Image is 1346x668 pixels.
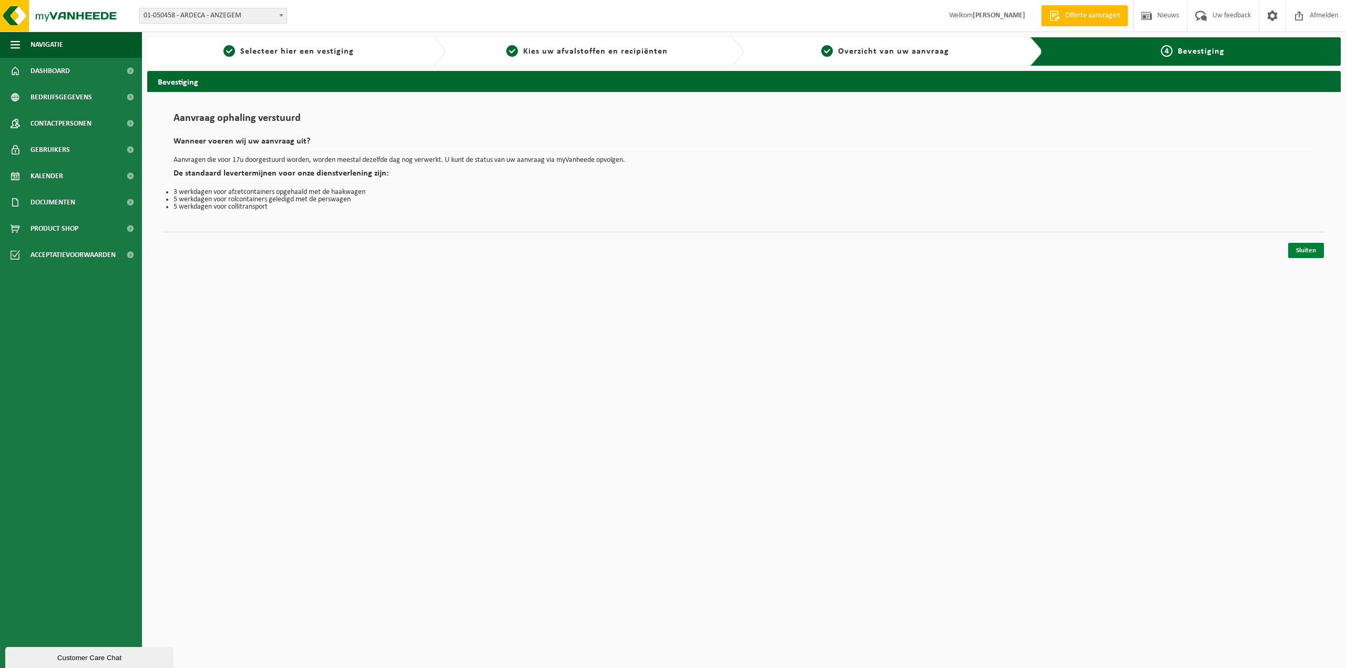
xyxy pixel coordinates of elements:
span: 3 [821,45,833,57]
strong: [PERSON_NAME] [973,12,1025,19]
h2: De standaard levertermijnen voor onze dienstverlening zijn: [174,169,1314,183]
iframe: chat widget [5,645,176,668]
h2: Wanneer voeren wij uw aanvraag uit? [174,137,1314,151]
span: 01-050458 - ARDECA - ANZEGEM [139,8,287,24]
li: 3 werkdagen voor afzetcontainers opgehaald met de haakwagen [174,189,1314,196]
a: Offerte aanvragen [1041,5,1128,26]
h1: Aanvraag ophaling verstuurd [174,113,1314,129]
span: 4 [1161,45,1172,57]
span: Overzicht van uw aanvraag [838,47,949,56]
span: 01-050458 - ARDECA - ANZEGEM [139,8,287,23]
a: 3Overzicht van uw aanvraag [749,45,1022,58]
span: Gebruikers [30,137,70,163]
li: 5 werkdagen voor collitransport [174,203,1314,211]
span: Dashboard [30,58,70,84]
span: Bedrijfsgegevens [30,84,92,110]
span: Navigatie [30,32,63,58]
span: 1 [223,45,235,57]
a: 2Kies uw afvalstoffen en recipiënten [451,45,723,58]
span: Bevestiging [1178,47,1225,56]
a: 1Selecteer hier een vestiging [152,45,425,58]
li: 5 werkdagen voor rolcontainers geledigd met de perswagen [174,196,1314,203]
span: 2 [506,45,518,57]
span: Acceptatievoorwaarden [30,242,116,268]
a: Sluiten [1288,243,1324,258]
span: Kalender [30,163,63,189]
span: Contactpersonen [30,110,91,137]
span: Offerte aanvragen [1063,11,1123,21]
p: Aanvragen die voor 17u doorgestuurd worden, worden meestal dezelfde dag nog verwerkt. U kunt de s... [174,157,1314,164]
span: Documenten [30,189,75,215]
span: Selecteer hier een vestiging [240,47,354,56]
span: Product Shop [30,215,78,242]
span: Kies uw afvalstoffen en recipiënten [523,47,668,56]
h2: Bevestiging [147,71,1341,91]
